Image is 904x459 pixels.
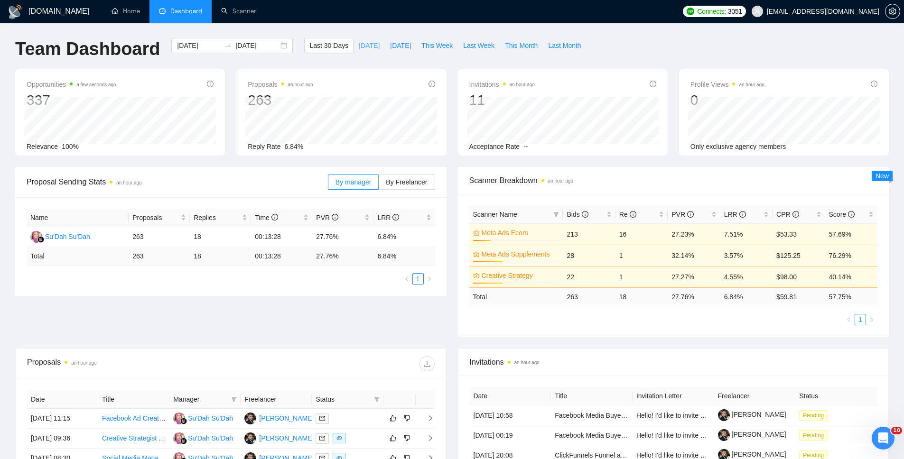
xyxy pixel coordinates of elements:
td: Facebook Media Buyer Needed for Local Painting Business Agency [551,425,633,445]
span: -- [523,143,528,150]
button: Last 30 Days [304,38,354,53]
span: filter [553,211,559,217]
span: crown [473,251,480,257]
td: 57.75 % [825,287,877,306]
img: S [173,432,185,444]
img: S [30,231,42,243]
button: [DATE] [354,38,385,53]
span: filter [229,392,239,406]
td: Total [469,287,563,306]
time: an hour ago [510,82,535,87]
a: SSu'Dah Su'Dah [173,434,233,441]
td: [DATE] 09:36 [27,429,98,449]
li: 1 [855,314,866,325]
a: Pending [799,451,831,459]
a: setting [885,8,900,15]
td: 00:13:28 [251,247,312,266]
a: DK[PERSON_NAME] [244,434,314,441]
span: info-circle [582,211,588,218]
button: [DATE] [385,38,416,53]
td: 18 [190,247,251,266]
a: Pending [799,411,831,419]
button: This Month [500,38,543,53]
td: 00:13:28 [251,227,312,247]
span: 10 [891,427,902,434]
td: 27.76 % [668,287,720,306]
span: crown [473,229,480,236]
h1: Team Dashboard [15,38,160,60]
span: Connects: [697,6,726,17]
span: CPR [776,211,799,218]
td: [DATE] 00:19 [470,425,551,445]
th: Manager [169,390,241,409]
td: 28 [563,245,615,266]
a: Creative Strategy [482,270,558,281]
a: Facebook Media Buyer Needed for Local Painting Business Agency [555,412,754,419]
a: Facebook Ad Creative Strategist (Full Time + Bonuses) [102,414,264,422]
span: download [420,360,434,367]
span: Score [829,211,855,218]
span: right [869,317,875,322]
td: 263 [563,287,615,306]
td: 18 [615,287,668,306]
span: This Month [505,40,538,51]
span: 3051 [728,6,742,17]
span: Re [619,211,636,218]
th: Invitation Letter [633,387,714,405]
button: dislike [401,413,413,424]
span: info-circle [429,81,435,87]
time: an hour ago [739,82,764,87]
span: Time [255,214,278,221]
div: 337 [27,91,116,109]
div: Proposals [27,356,231,371]
span: Proposals [248,79,313,90]
a: DK[PERSON_NAME] [244,414,314,422]
a: ClickFunnels Funnel and Ads Consultant Needed [555,451,699,459]
time: an hour ago [548,178,573,184]
img: logo [8,4,23,19]
span: Invitations [470,356,877,368]
td: 57.69% [825,223,877,245]
div: 0 [690,91,764,109]
th: Status [795,387,877,405]
span: info-circle [207,81,214,87]
button: dislike [401,432,413,444]
th: Date [470,387,551,405]
span: Reply Rate [248,143,280,150]
li: Next Page [424,273,435,285]
span: Pending [799,430,828,441]
button: setting [885,4,900,19]
span: By Freelancer [386,178,427,186]
td: 263 [129,247,190,266]
span: PVR [671,211,694,218]
a: [PERSON_NAME] [718,450,786,458]
span: right [419,415,434,422]
td: $ 59.81 [773,287,825,306]
th: Name [27,209,129,227]
span: info-circle [687,211,694,218]
span: By manager [336,178,371,186]
a: Pending [799,431,831,439]
span: info-circle [739,211,746,218]
button: left [401,273,412,285]
span: Pending [799,410,828,421]
a: homeHome [112,7,140,15]
a: [PERSON_NAME] [718,431,786,438]
span: filter [374,396,380,402]
a: [PERSON_NAME] [718,411,786,418]
img: gigradar-bm.png [37,236,44,243]
a: 1 [413,274,423,284]
time: an hour ago [71,360,96,366]
span: filter [372,392,382,406]
iframe: Intercom live chat [872,427,895,450]
td: 76.29% [825,245,877,266]
img: c1cTAUXJILv8DMgId_Yer0ph1tpwIArRRTAJVKVo20jyGXQuqzAC65eKa4sSvbpAQ_ [718,409,730,421]
li: Previous Page [401,273,412,285]
span: info-circle [630,211,636,218]
td: Facebook Media Buyer Needed for Local Painting Business Agency [551,405,633,425]
span: left [846,317,852,322]
button: Last Month [543,38,586,53]
span: setting [885,8,900,15]
th: Replies [190,209,251,227]
a: SSu'Dah Su'Dah [173,414,233,422]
